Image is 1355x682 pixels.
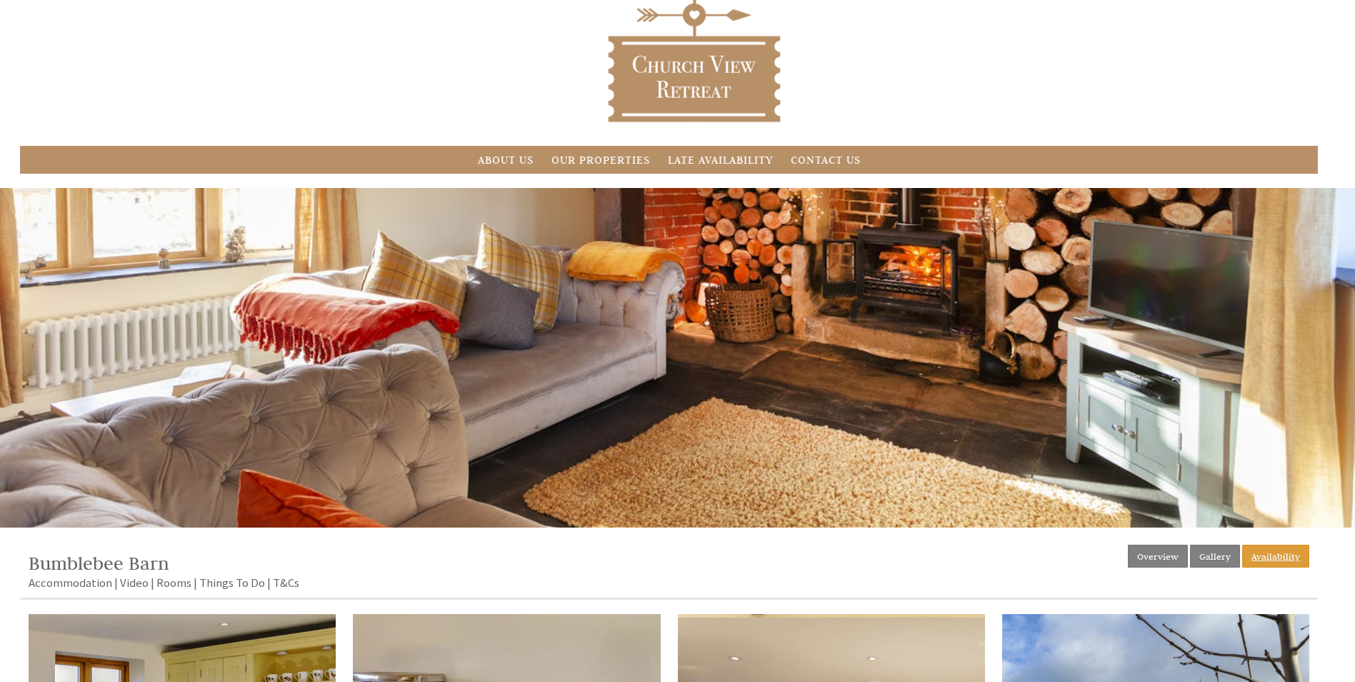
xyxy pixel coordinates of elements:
[1190,545,1240,568] a: Gallery
[120,575,149,590] a: Video
[199,575,265,590] a: Things To Do
[29,575,112,590] a: Accommodation
[1242,545,1309,568] a: Availability
[29,552,169,575] a: Bumblebee Barn
[551,153,650,167] a: Our Properties
[791,153,861,167] a: Contact Us
[273,575,299,590] a: T&Cs
[668,153,773,167] a: Late Availability
[478,153,534,167] a: About Us
[156,575,191,590] a: Rooms
[1128,545,1188,568] a: Overview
